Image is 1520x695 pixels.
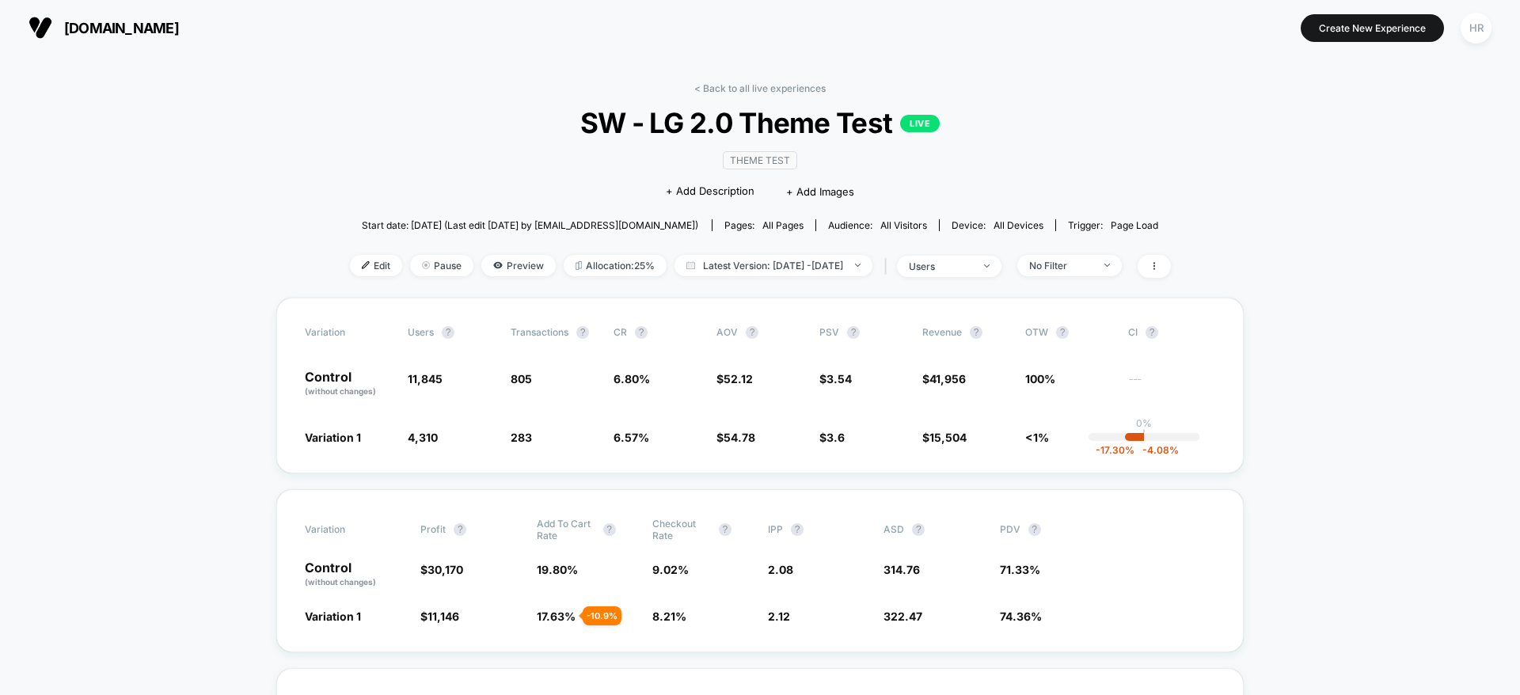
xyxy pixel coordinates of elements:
[362,261,370,269] img: edit
[652,610,686,623] span: 8.21 %
[1000,523,1020,535] span: PDV
[922,372,966,385] span: $
[694,82,826,94] a: < Back to all live experiences
[1134,444,1179,456] span: -4.08 %
[922,431,967,444] span: $
[912,523,925,536] button: ?
[791,523,804,536] button: ?
[305,577,376,587] span: (without changes)
[442,326,454,339] button: ?
[635,326,648,339] button: ?
[652,518,711,541] span: Checkout Rate
[880,219,927,231] span: All Visitors
[1025,372,1055,385] span: 100%
[768,610,790,623] span: 2.12
[826,372,852,385] span: 3.54
[1456,12,1496,44] button: HR
[427,610,459,623] span: 11,146
[305,431,361,444] span: Variation 1
[724,431,755,444] span: 54.78
[1000,610,1042,623] span: 74.36 %
[1461,13,1491,44] div: HR
[1025,326,1112,339] span: OTW
[408,372,443,385] span: 11,845
[929,431,967,444] span: 15,504
[719,523,731,536] button: ?
[537,610,576,623] span: 17.63 %
[1142,429,1146,441] p: |
[350,255,402,276] span: Edit
[883,523,904,535] span: ASD
[855,264,861,267] img: end
[305,610,361,623] span: Variation 1
[576,261,582,270] img: rebalance
[420,523,446,535] span: Profit
[1025,431,1049,444] span: <1%
[1068,219,1158,231] div: Trigger:
[24,15,184,40] button: [DOMAIN_NAME]
[723,151,797,169] span: Theme Test
[819,326,839,338] span: PSV
[1136,417,1152,429] p: 0%
[819,431,845,444] span: $
[1104,264,1110,267] img: end
[614,372,650,385] span: 6.80 %
[666,184,754,199] span: + Add Description
[64,20,179,36] span: [DOMAIN_NAME]
[762,219,804,231] span: all pages
[305,326,392,339] span: Variation
[583,606,621,625] div: - 10.9 %
[883,563,920,576] span: 314.76
[564,255,667,276] span: Allocation: 25%
[1301,14,1444,42] button: Create New Experience
[537,518,595,541] span: Add To Cart Rate
[994,219,1043,231] span: all devices
[614,326,627,338] span: CR
[786,185,854,198] span: + Add Images
[420,610,459,623] span: $
[537,563,578,576] span: 19.80 %
[883,610,922,623] span: 322.47
[716,326,738,338] span: AOV
[909,260,972,272] div: users
[984,264,990,268] img: end
[716,431,755,444] span: $
[422,261,430,269] img: end
[674,255,872,276] span: Latest Version: [DATE] - [DATE]
[768,523,783,535] span: IPP
[511,372,532,385] span: 805
[408,326,434,338] span: users
[1146,326,1158,339] button: ?
[305,386,376,396] span: (without changes)
[408,431,438,444] span: 4,310
[511,431,532,444] span: 283
[847,326,860,339] button: ?
[1029,260,1092,272] div: No Filter
[929,372,966,385] span: 41,956
[652,563,689,576] span: 9.02 %
[828,219,927,231] div: Audience:
[746,326,758,339] button: ?
[826,431,845,444] span: 3.6
[576,326,589,339] button: ?
[819,372,852,385] span: $
[1111,219,1158,231] span: Page Load
[305,561,405,588] p: Control
[970,326,982,339] button: ?
[1128,374,1215,397] span: ---
[511,326,568,338] span: Transactions
[305,370,392,397] p: Control
[716,372,753,385] span: $
[410,255,473,276] span: Pause
[1028,523,1041,536] button: ?
[390,106,1129,139] span: SW - LG 2.0 Theme Test
[420,563,463,576] span: $
[724,372,753,385] span: 52.12
[880,255,897,278] span: |
[454,523,466,536] button: ?
[900,115,940,132] p: LIVE
[922,326,962,338] span: Revenue
[362,219,698,231] span: Start date: [DATE] (Last edit [DATE] by [EMAIL_ADDRESS][DOMAIN_NAME])
[427,563,463,576] span: 30,170
[1128,326,1215,339] span: CI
